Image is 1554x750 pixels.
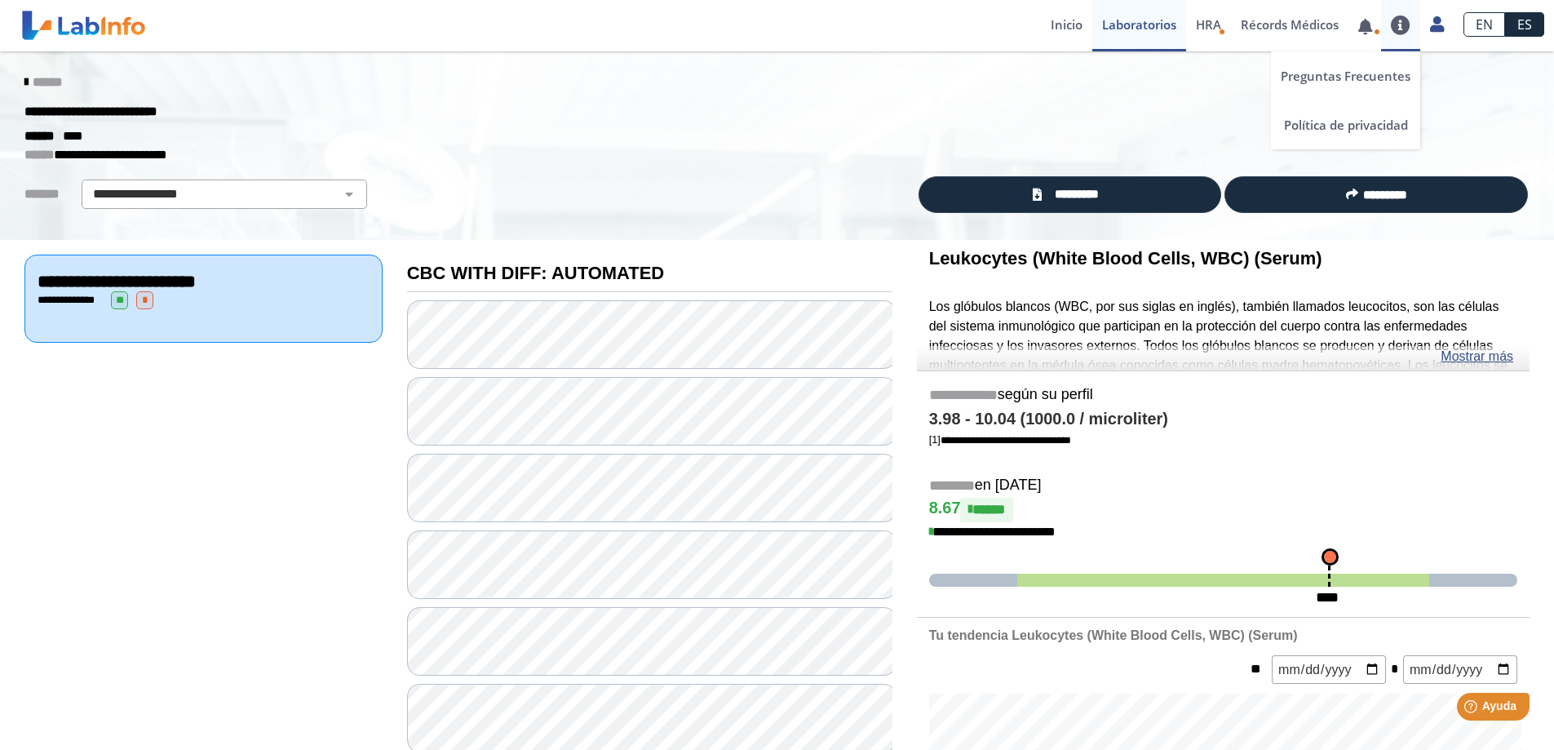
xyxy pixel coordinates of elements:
[407,263,664,283] b: CBC WITH DIFF: AUTOMATED
[1196,16,1221,33] span: HRA
[1271,100,1420,149] a: Política de privacidad
[929,477,1517,495] h5: en [DATE]
[929,433,1071,446] a: [1]
[929,386,1517,405] h5: según su perfil
[929,498,1517,522] h4: 8.67
[1272,655,1386,684] input: mm/dd/yyyy
[1505,12,1544,37] a: ES
[1463,12,1505,37] a: EN
[1271,51,1420,100] a: Preguntas Frecuentes
[929,248,1322,268] b: Leukocytes (White Blood Cells, WBC) (Serum)
[929,628,1298,642] b: Tu tendencia Leukocytes (White Blood Cells, WBC) (Serum)
[1403,655,1517,684] input: mm/dd/yyyy
[1409,686,1536,732] iframe: Help widget launcher
[929,410,1517,429] h4: 3.98 - 10.04 (1000.0 / microliter)
[1441,347,1513,366] a: Mostrar más
[929,297,1517,473] p: Los glóbulos blancos (WBC, por sus siglas en inglés), también llamados leucocitos, son las célula...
